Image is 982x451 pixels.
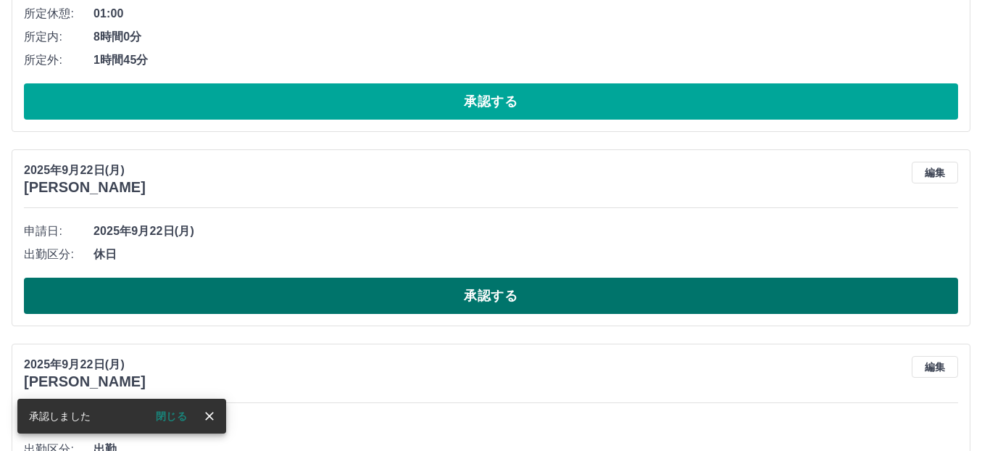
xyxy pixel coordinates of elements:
span: 申請日: [24,223,93,240]
button: 承認する [24,278,958,314]
span: 所定休憩: [24,5,93,22]
p: 2025年9月22日(月) [24,356,146,373]
button: 閉じる [144,405,199,427]
span: 休日 [93,246,958,263]
span: 所定外: [24,51,93,69]
span: 01:00 [93,5,958,22]
button: close [199,405,220,427]
span: 8時間0分 [93,28,958,46]
span: 1時間45分 [93,51,958,69]
span: 出勤区分: [24,246,93,263]
button: 編集 [912,162,958,183]
p: 2025年9月22日(月) [24,162,146,179]
span: 所定内: [24,28,93,46]
h3: [PERSON_NAME] [24,179,146,196]
span: 2025年9月22日(月) [93,223,958,240]
h3: [PERSON_NAME] [24,373,146,390]
button: 承認する [24,83,958,120]
div: 承認しました [29,403,91,429]
span: 2025年9月22日(月) [93,418,958,435]
button: 編集 [912,356,958,378]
